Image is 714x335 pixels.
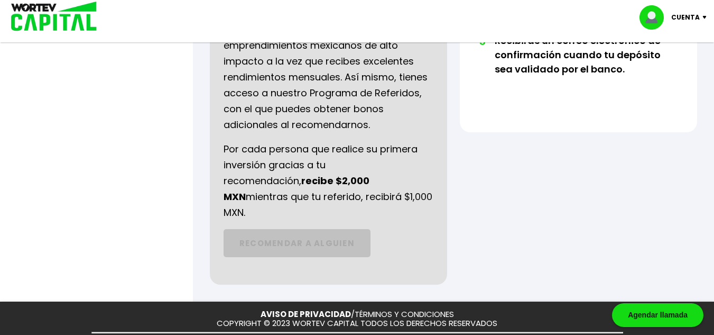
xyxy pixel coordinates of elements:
p: Como inversionista activo de WORTEV CAPITAL, apoyas el crecimiento de emprendimientos mexicanos d... [224,6,433,133]
li: Recibirás un correo electrónico de confirmación cuando tu depósito sea validado por el banco. [495,33,662,96]
img: profile-image [639,5,671,30]
a: AVISO DE PRIVACIDAD [261,309,351,320]
p: COPYRIGHT © 2023 WORTEV CAPITAL TODOS LOS DERECHOS RESERVADOS [217,319,497,328]
p: Cuenta [671,10,700,25]
a: TÉRMINOS Y CONDICIONES [355,309,454,320]
b: recibe $2,000 MXN [224,174,369,203]
img: icon-down [700,16,714,19]
p: Por cada persona que realice su primera inversión gracias a tu recomendación, mientras que tu ref... [224,141,433,221]
a: RECOMENDAR A ALGUIEN [224,229,370,257]
p: / [261,310,454,319]
div: Agendar llamada [612,303,703,327]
